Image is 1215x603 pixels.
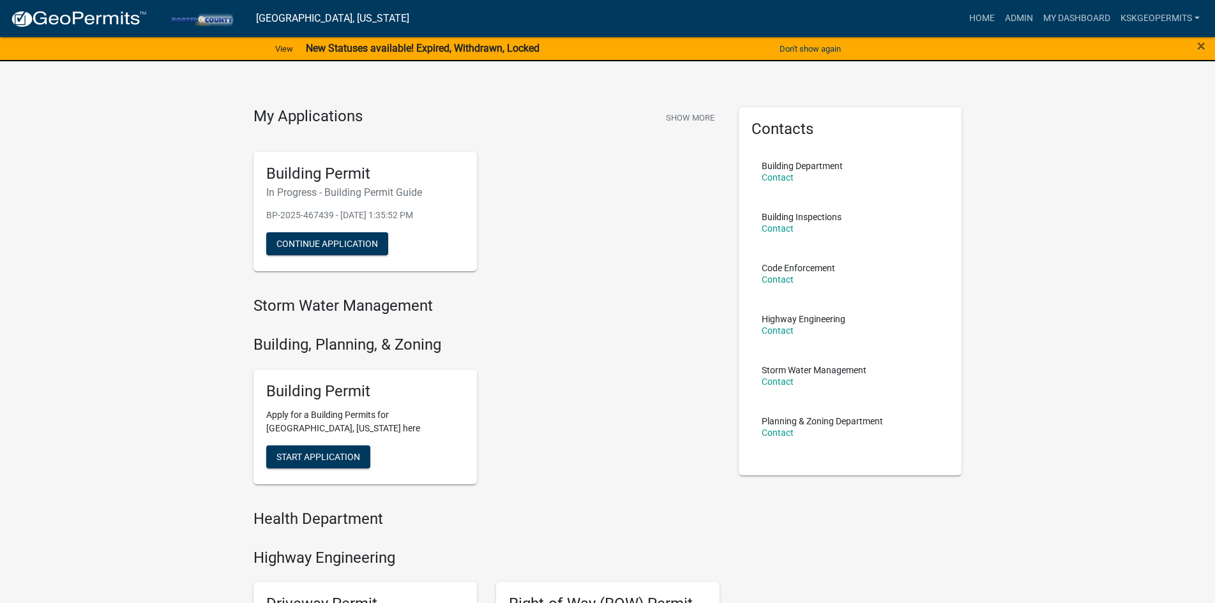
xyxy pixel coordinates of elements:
[253,107,363,126] h4: My Applications
[751,120,949,138] h5: Contacts
[1197,37,1205,55] span: ×
[762,161,843,170] p: Building Department
[1000,6,1038,31] a: Admin
[1197,38,1205,54] button: Close
[762,315,845,324] p: Highway Engineering
[762,264,835,272] p: Code Enforcement
[774,38,846,59] button: Don't show again
[762,366,866,375] p: Storm Water Management
[762,325,794,336] a: Contact
[256,8,409,29] a: [GEOGRAPHIC_DATA], [US_STATE]
[253,297,720,315] h4: Storm Water Management
[266,186,464,198] h6: In Progress - Building Permit Guide
[253,510,720,528] h4: Health Department
[762,223,794,234] a: Contact
[157,10,246,27] img: Porter County, Indiana
[762,417,883,426] p: Planning & Zoning Department
[276,451,360,461] span: Start Application
[266,408,464,435] p: Apply for a Building Permits for [GEOGRAPHIC_DATA], [US_STATE] here
[266,165,464,183] h5: Building Permit
[253,549,720,567] h4: Highway Engineering
[253,336,720,354] h4: Building, Planning, & Zoning
[762,428,794,438] a: Contact
[762,172,794,182] a: Contact
[661,107,720,128] button: Show More
[266,382,464,401] h5: Building Permit
[266,232,388,255] button: Continue Application
[964,6,1000,31] a: Home
[762,376,794,387] a: Contact
[306,42,540,54] strong: New Statuses available! Expired, Withdrawn, Locked
[266,445,370,468] button: Start Application
[266,209,464,222] p: BP-2025-467439 - [DATE] 1:35:52 PM
[762,212,841,221] p: Building Inspections
[270,38,298,59] a: View
[1115,6,1205,31] a: KSKgeopermits
[1038,6,1115,31] a: My Dashboard
[762,274,794,285] a: Contact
